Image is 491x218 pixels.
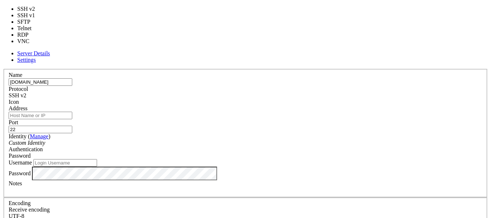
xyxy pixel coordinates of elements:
[9,200,31,206] label: Encoding
[28,133,50,139] span: ( )
[17,12,42,19] li: SSH v1
[9,86,28,92] label: Protocol
[9,170,31,176] label: Password
[9,153,482,159] div: Password
[9,112,72,119] input: Host Name or IP
[9,159,32,166] label: Username
[9,153,31,159] span: Password
[9,126,72,133] input: Port Number
[17,32,42,38] li: RDP
[9,140,482,146] div: Custom Identity
[17,25,42,32] li: Telnet
[9,133,50,139] label: Identity
[9,105,27,111] label: Address
[9,99,19,105] label: Icon
[30,133,49,139] a: Manage
[33,159,97,167] input: Login Username
[17,50,50,56] a: Server Details
[17,6,42,12] li: SSH v2
[9,140,45,146] i: Custom Identity
[9,180,22,186] label: Notes
[9,119,18,125] label: Port
[9,92,26,98] span: SSH v2
[17,57,36,63] a: Settings
[9,207,50,213] label: Set the expected encoding for data received from the host. If the encodings do not match, visual ...
[17,19,42,25] li: SFTP
[9,146,43,152] label: Authentication
[9,92,482,99] div: SSH v2
[9,78,72,86] input: Server Name
[9,72,22,78] label: Name
[17,38,42,45] li: VNC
